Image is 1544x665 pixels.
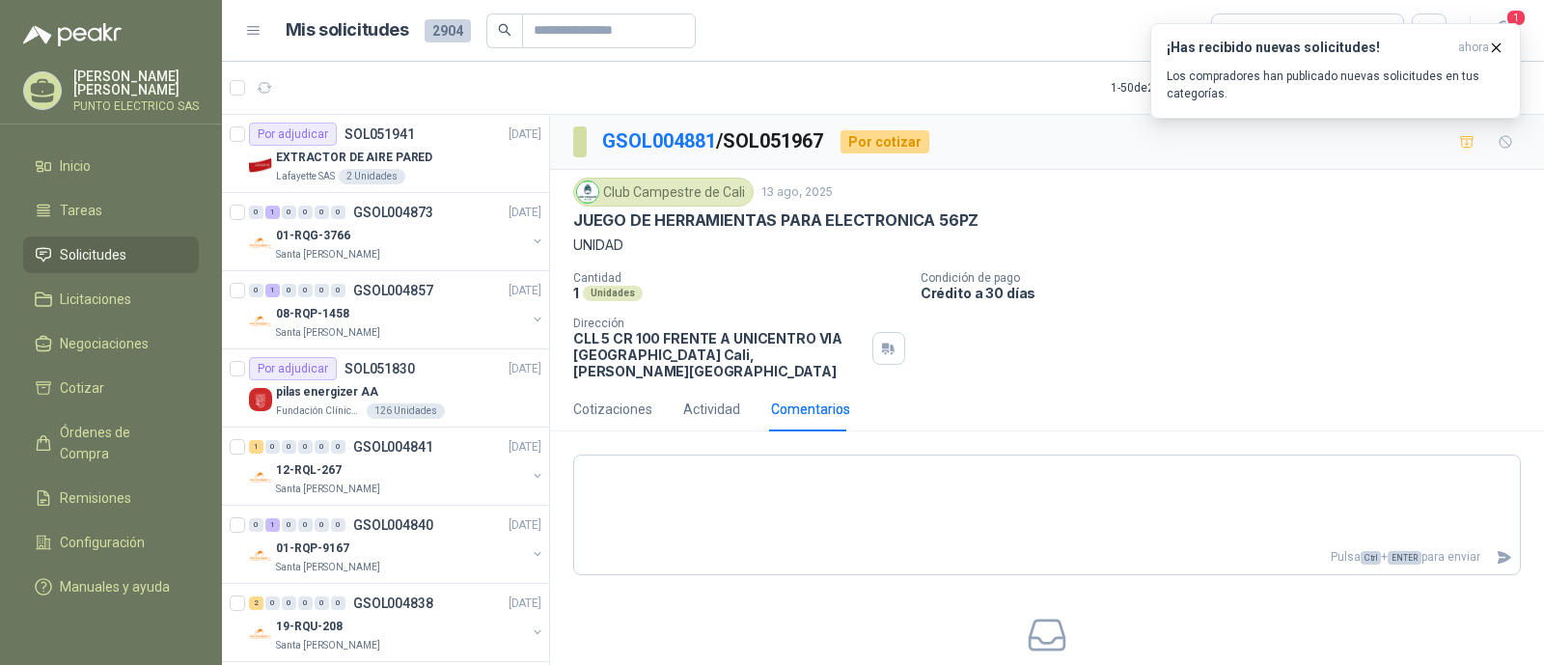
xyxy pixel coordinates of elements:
[353,206,433,219] p: GSOL004873
[249,466,272,489] img: Company Logo
[265,518,280,532] div: 1
[286,16,409,44] h1: Mis solicitudes
[23,325,199,362] a: Negociaciones
[60,289,131,310] span: Licitaciones
[573,235,1521,256] p: UNIDAD
[249,623,272,646] img: Company Logo
[1167,40,1450,56] h3: ¡Has recibido nuevas solicitudes!
[573,317,865,330] p: Dirección
[331,284,345,297] div: 0
[249,544,272,568] img: Company Logo
[315,440,329,454] div: 0
[1167,68,1504,102] p: Los compradores han publicado nuevas solicitudes en tus categorías.
[353,518,433,532] p: GSOL004840
[315,284,329,297] div: 0
[249,440,263,454] div: 1
[282,284,296,297] div: 0
[249,206,263,219] div: 0
[298,284,313,297] div: 0
[276,461,342,480] p: 12-RQL-267
[921,271,1536,285] p: Condición de pago
[921,285,1536,301] p: Crédito a 30 días
[345,127,415,141] p: SOL051941
[1224,20,1264,42] div: Todas
[577,181,598,203] img: Company Logo
[276,383,378,402] p: pilas energizer AA
[249,357,337,380] div: Por adjudicar
[509,282,541,300] p: [DATE]
[60,422,180,464] span: Órdenes de Compra
[249,310,272,333] img: Company Logo
[249,279,545,341] a: 0 1 0 0 0 0 GSOL004857[DATE] Company Logo08-RQP-1458Santa [PERSON_NAME]
[771,399,850,420] div: Comentarios
[249,388,272,411] img: Company Logo
[265,596,280,610] div: 0
[276,169,335,184] p: Lafayette SAS
[331,206,345,219] div: 0
[602,126,825,156] p: / SOL051967
[583,286,643,301] div: Unidades
[425,19,471,42] span: 2904
[298,206,313,219] div: 0
[345,362,415,375] p: SOL051830
[249,513,545,575] a: 0 1 0 0 0 0 GSOL004840[DATE] Company Logo01-RQP-9167Santa [PERSON_NAME]
[298,596,313,610] div: 0
[353,440,433,454] p: GSOL004841
[276,403,363,419] p: Fundación Clínica Shaio
[23,236,199,273] a: Solicitudes
[23,192,199,229] a: Tareas
[331,596,345,610] div: 0
[60,576,170,597] span: Manuales y ayuda
[23,568,199,605] a: Manuales y ayuda
[1388,551,1421,565] span: ENTER
[282,206,296,219] div: 0
[23,281,199,318] a: Licitaciones
[509,125,541,144] p: [DATE]
[222,349,549,428] a: Por adjudicarSOL051830[DATE] Company Logopilas energizer AAFundación Clínica Shaio126 Unidades
[23,414,199,472] a: Órdenes de Compra
[265,206,280,219] div: 1
[73,100,199,112] p: PUNTO ELECTRICO SAS
[1486,14,1521,48] button: 1
[60,532,145,553] span: Configuración
[249,232,272,255] img: Company Logo
[276,305,349,323] p: 08-RQP-1458
[509,204,541,222] p: [DATE]
[509,516,541,535] p: [DATE]
[249,123,337,146] div: Por adjudicar
[276,618,343,636] p: 19-RQU-208
[761,183,833,202] p: 13 ago, 2025
[60,333,149,354] span: Negociaciones
[602,129,716,152] a: GSOL004881
[509,595,541,613] p: [DATE]
[1458,40,1489,56] span: ahora
[73,69,199,97] p: [PERSON_NAME] [PERSON_NAME]
[276,560,380,575] p: Santa [PERSON_NAME]
[276,227,350,245] p: 01-RQG-3766
[498,23,511,37] span: search
[1488,540,1520,574] button: Enviar
[298,440,313,454] div: 0
[1111,72,1236,103] div: 1 - 50 de 2549
[574,540,1488,574] p: Pulsa + para enviar
[249,592,545,653] a: 2 0 0 0 0 0 GSOL004838[DATE] Company Logo19-RQU-208Santa [PERSON_NAME]
[573,285,579,301] p: 1
[339,169,405,184] div: 2 Unidades
[249,518,263,532] div: 0
[60,487,131,509] span: Remisiones
[276,638,380,653] p: Santa [PERSON_NAME]
[276,149,432,167] p: EXTRACTOR DE AIRE PARED
[276,247,380,263] p: Santa [PERSON_NAME]
[353,284,433,297] p: GSOL004857
[23,148,199,184] a: Inicio
[60,244,126,265] span: Solicitudes
[331,518,345,532] div: 0
[265,284,280,297] div: 1
[353,596,433,610] p: GSOL004838
[222,115,549,193] a: Por adjudicarSOL051941[DATE] Company LogoEXTRACTOR DE AIRE PAREDLafayette SAS2 Unidades
[60,200,102,221] span: Tareas
[276,540,349,558] p: 01-RQP-9167
[509,438,541,457] p: [DATE]
[265,440,280,454] div: 0
[249,153,272,177] img: Company Logo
